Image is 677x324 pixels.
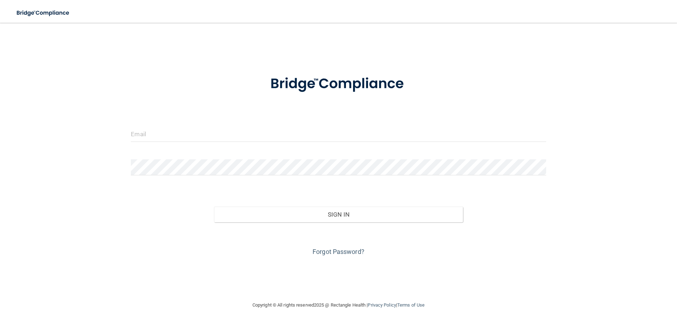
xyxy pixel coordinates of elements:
[368,302,396,308] a: Privacy Policy
[256,65,421,102] img: bridge_compliance_login_screen.278c3ca4.svg
[313,248,364,255] a: Forgot Password?
[131,126,546,142] input: Email
[214,207,463,222] button: Sign In
[397,302,425,308] a: Terms of Use
[209,294,468,317] div: Copyright © All rights reserved 2025 @ Rectangle Health | |
[11,6,76,20] img: bridge_compliance_login_screen.278c3ca4.svg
